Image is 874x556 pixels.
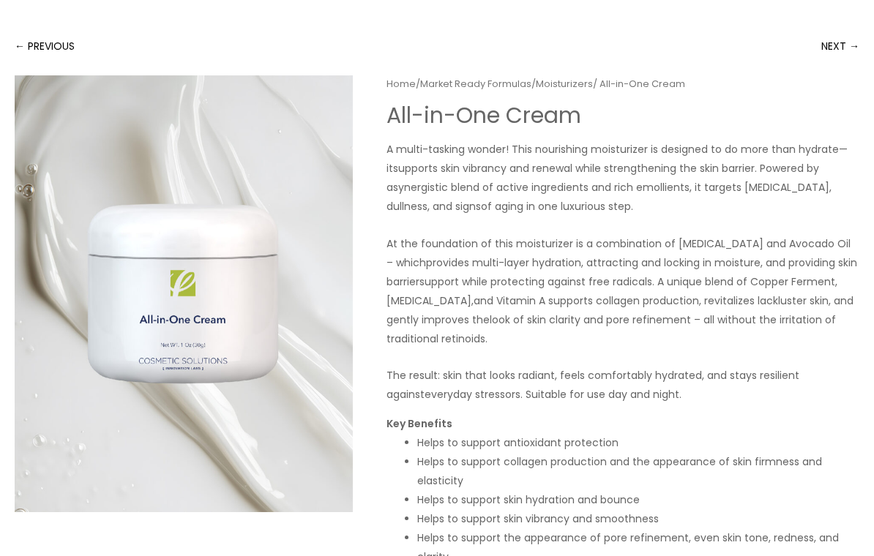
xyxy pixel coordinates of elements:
span: The result: skin that looks radiant, feels comfortably hydrated, and stays resilient against [386,368,799,402]
span: At the foundation of this moisturizer is a combination of [MEDICAL_DATA] and Avocado Oil – which [386,236,851,270]
span: support while protecting against free radicals. A unique blend of Copper Ferment, [MEDICAL_DATA], [386,274,837,308]
span: look of skin clarity and pore refinement – all without the irritation of traditional retinoids. [386,312,836,346]
span: synergistic blend of active ingredients and rich emollients, it targets [MEDICAL_DATA], dullness,... [386,180,832,214]
span: A multi-tasking wonder! This nourishing moisturizer is designed to do more than hydrate—it [386,142,848,176]
a: NEXT → [821,31,859,61]
span: and Vitamin A supports collagen production, revitalizes lackluster skin, and gently improves the [386,293,854,327]
span: everyday stressors. Suitable for use day and night. [425,387,681,402]
li: Helps to support collagen production and the appearance of skin firmness and elasticity [417,452,859,490]
li: Helps to support skin vibrancy and smoothness [417,509,859,528]
p: ​ [386,140,859,216]
nav: Breadcrumb [386,75,859,93]
a: Home [386,77,416,91]
h1: All-in-One ​Cream [386,102,859,129]
span: supports skin vibrancy and renewal while strengthening the skin barrier. Powered by a [386,161,819,195]
li: Helps to support skin hydration and bounce [417,490,859,509]
p: ​ [386,234,859,348]
span: of aging in one luxurious step. [481,199,633,214]
li: Helps to support antioxidant protection [417,433,859,452]
a: Moisturizers [536,77,593,91]
a: ← PREVIOUS [15,31,75,61]
span: provides multi-layer hydration, attracting and locking in moisture, and providing skin barrier [386,255,857,289]
a: Market Ready Formulas [420,77,531,91]
img: All In One Cream [15,75,353,512]
strong: Key Benefits [386,416,452,431]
